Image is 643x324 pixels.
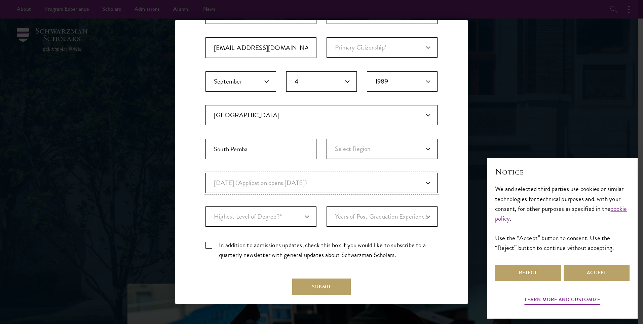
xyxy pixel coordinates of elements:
div: We and selected third parties use cookies or similar technologies for technical purposes and, wit... [495,184,630,252]
input: Email Address* [205,37,316,58]
a: cookie policy [495,204,627,223]
button: Accept [564,265,630,281]
div: Birthdate* [205,71,438,105]
select: Month [205,71,276,92]
select: Year [367,71,438,92]
div: Years of Post Graduation Experience?* [327,206,438,227]
select: Day [286,71,357,92]
button: Learn more and customize [525,295,600,306]
div: Primary Citizenship* [327,37,438,58]
h2: Notice [495,166,630,177]
div: Highest Level of Degree?* [205,206,316,227]
button: Reject [495,265,561,281]
button: Submit [292,279,351,295]
label: In addition to admissions updates, check this box if you would like to subscribe to a quarterly n... [205,240,438,260]
div: * Indicates required field. Additional information provided will be used to personalize our commu... [264,303,380,317]
div: Check this box to receive a quarterly newsletter with general updates about Schwarzman Scholars. [205,240,438,260]
div: Anticipated Entry Term* [205,173,438,193]
input: City [205,139,316,159]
